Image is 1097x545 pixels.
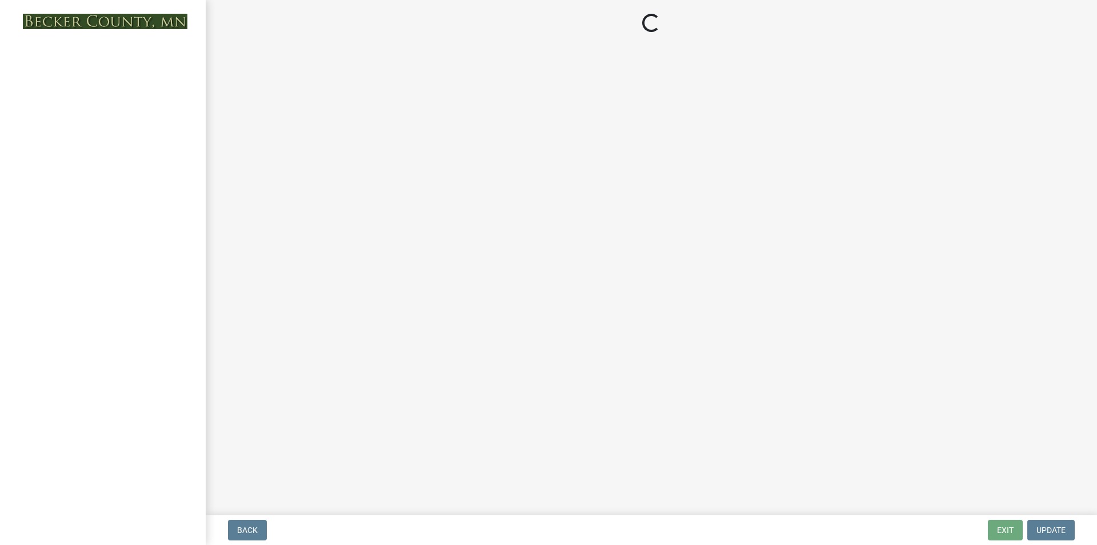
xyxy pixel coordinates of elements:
span: Back [237,526,258,535]
button: Back [228,520,267,540]
img: Becker County, Minnesota [23,14,187,29]
span: Update [1036,526,1066,535]
button: Exit [988,520,1023,540]
button: Update [1027,520,1075,540]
